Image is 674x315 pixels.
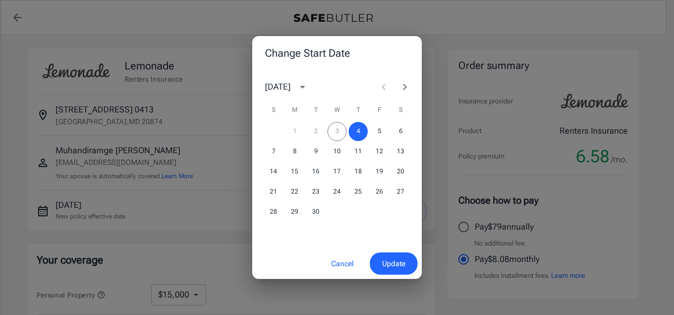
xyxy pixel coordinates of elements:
button: 22 [285,182,304,202]
button: 9 [306,142,325,161]
button: 6 [391,122,410,141]
button: 10 [327,142,347,161]
button: 4 [349,122,368,141]
button: 27 [391,182,410,202]
button: 14 [264,162,283,181]
button: 15 [285,162,304,181]
button: 13 [391,142,410,161]
button: 21 [264,182,283,202]
button: Update [370,252,418,275]
button: 19 [370,162,389,181]
button: 18 [349,162,368,181]
button: 23 [306,182,325,202]
h2: Change Start Date [252,36,422,70]
span: Tuesday [306,100,325,121]
span: Saturday [391,100,410,121]
button: 24 [327,182,347,202]
div: [DATE] [265,81,290,93]
button: 25 [349,182,368,202]
button: 17 [327,162,347,181]
button: 28 [264,203,283,222]
span: Sunday [264,100,283,121]
button: 20 [391,162,410,181]
span: Friday [370,100,389,121]
button: 5 [370,122,389,141]
button: 29 [285,203,304,222]
button: Cancel [319,252,366,275]
span: Monday [285,100,304,121]
span: Wednesday [327,100,347,121]
button: Next month [394,76,415,98]
span: Update [382,257,405,270]
button: 11 [349,142,368,161]
span: Thursday [349,100,368,121]
button: calendar view is open, switch to year view [294,78,312,96]
button: 30 [306,203,325,222]
button: 16 [306,162,325,181]
button: 26 [370,182,389,202]
button: 12 [370,142,389,161]
button: 8 [285,142,304,161]
button: 7 [264,142,283,161]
